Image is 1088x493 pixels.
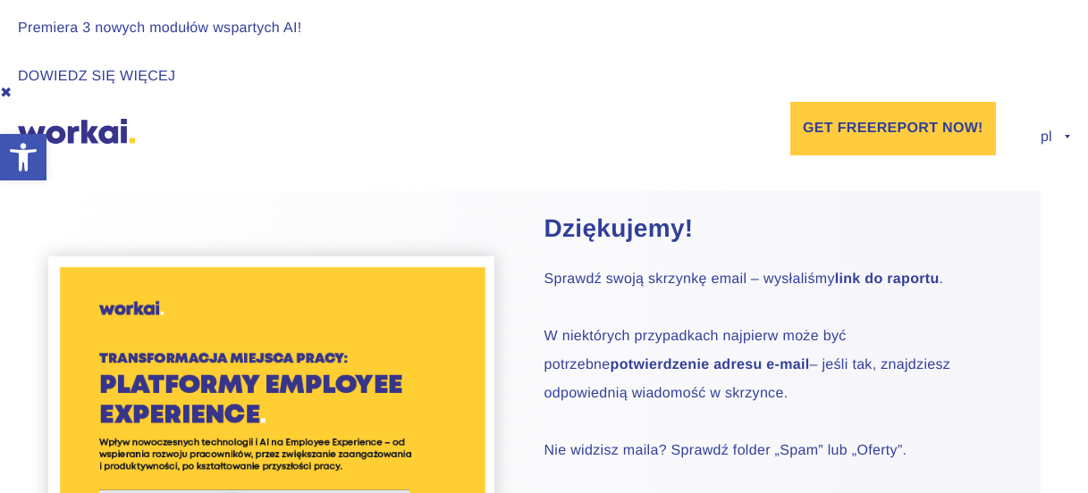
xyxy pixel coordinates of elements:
[611,357,810,372] strong: potwierdzenie adresu e-mail
[544,437,996,465] p: Nie widzisz maila? Sprawdź folder „Spam” lub „Oferty”.
[1041,130,1070,145] span: pl
[18,69,175,84] a: DOWIEDZ SIĘ WIĘCEJ
[18,18,1070,39] p: Premiera 3 nowych modułów wspartych AI!
[544,322,996,408] p: W niektórych przypadkach najpierw może być potrzebne – jeśli tak, znajdziesz odpowiednią wiadomoś...
[544,265,996,294] p: Sprawdź swoją skrzynkę email – wysłaliśmy .
[803,121,877,136] em: GET FREE
[790,102,996,155] a: GET FREEREPORT NOW!
[835,272,940,287] strong: link do raportu
[544,212,996,246] h2: Dziękujemy!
